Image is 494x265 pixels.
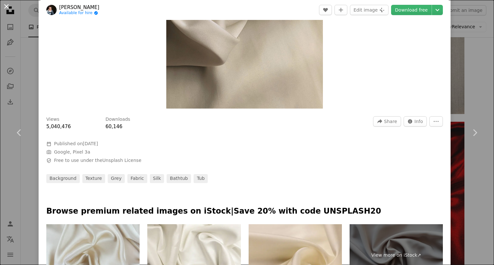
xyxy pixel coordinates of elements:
[415,117,423,126] span: Info
[105,124,123,129] span: 60,146
[373,116,401,127] button: Share this image
[404,116,427,127] button: Stats about this image
[102,158,141,163] a: Unsplash License
[46,5,57,15] img: Go to Susan Wilkinson's profile
[46,174,80,183] a: background
[127,174,147,183] a: fabric
[46,116,59,123] h3: Views
[59,11,99,16] a: Available for hire
[384,117,397,126] span: Share
[83,141,98,146] time: November 25, 2020 at 1:11:25 AM GMT+2
[455,102,494,163] a: Next
[105,116,130,123] h3: Downloads
[46,124,71,129] span: 5,040,476
[54,149,90,155] button: Google, Pixel 3a
[54,157,142,164] span: Free to use under the
[432,5,443,15] button: Choose download size
[54,141,98,146] span: Published on
[429,116,443,127] button: More Actions
[46,206,443,216] p: Browse premium related images on iStock | Save 20% with code UNSPLASH20
[334,5,347,15] button: Add to Collection
[319,5,332,15] button: Like
[82,174,105,183] a: texture
[391,5,432,15] a: Download free
[59,4,99,11] a: [PERSON_NAME]
[350,5,389,15] button: Edit image
[108,174,125,183] a: grey
[150,174,164,183] a: silk
[194,174,208,183] a: tub
[167,174,191,183] a: bathtub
